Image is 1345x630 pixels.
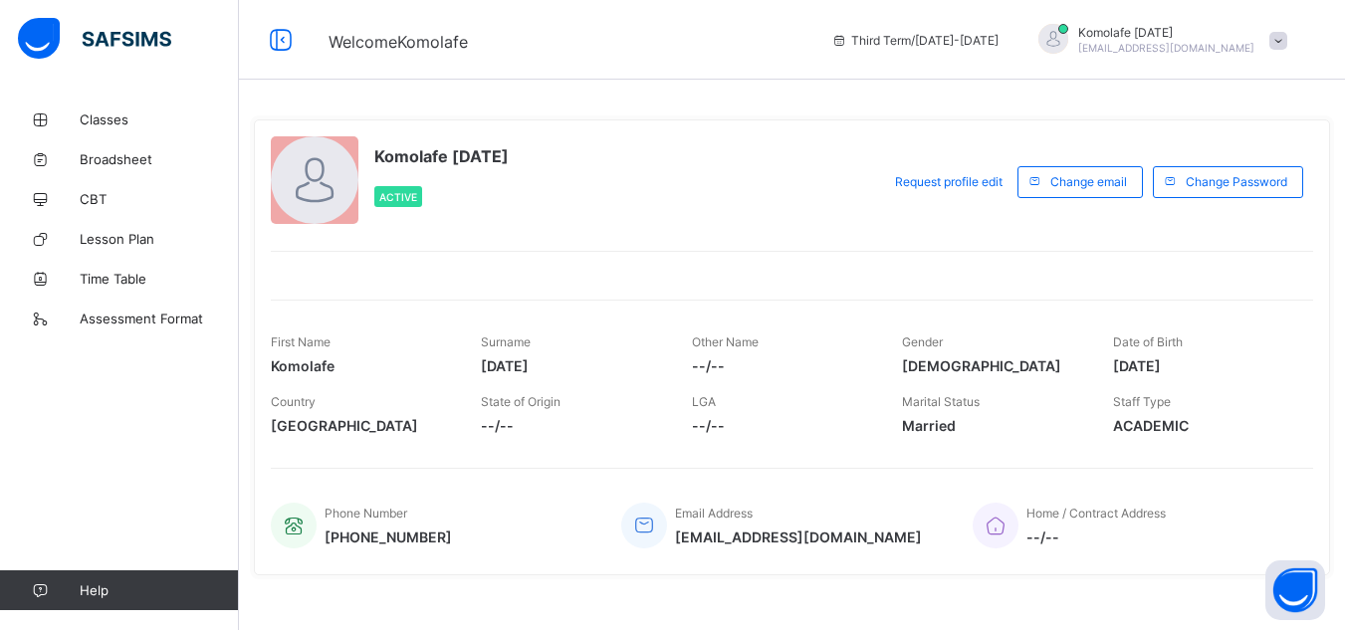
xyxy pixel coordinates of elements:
[902,394,980,409] span: Marital Status
[692,357,872,374] span: --/--
[675,506,753,521] span: Email Address
[1265,560,1325,620] button: Open asap
[18,18,171,60] img: safsims
[374,146,509,166] span: Komolafe [DATE]
[1113,417,1293,434] span: ACADEMIC
[481,417,661,434] span: --/--
[271,417,451,434] span: [GEOGRAPHIC_DATA]
[481,394,560,409] span: State of Origin
[675,528,922,545] span: [EMAIL_ADDRESS][DOMAIN_NAME]
[1078,25,1254,40] span: Komolafe [DATE]
[80,151,239,167] span: Broadsheet
[1026,528,1166,545] span: --/--
[1078,42,1254,54] span: [EMAIL_ADDRESS][DOMAIN_NAME]
[271,394,316,409] span: Country
[329,32,468,52] span: Welcome Komolafe
[692,394,716,409] span: LGA
[80,111,239,127] span: Classes
[481,357,661,374] span: [DATE]
[325,528,452,545] span: [PHONE_NUMBER]
[1186,174,1287,189] span: Change Password
[271,334,331,349] span: First Name
[692,334,759,349] span: Other Name
[1113,334,1183,349] span: Date of Birth
[902,357,1082,374] span: [DEMOGRAPHIC_DATA]
[1018,24,1297,57] div: KomolafeSunday
[692,417,872,434] span: --/--
[895,174,1003,189] span: Request profile edit
[80,271,239,287] span: Time Table
[831,33,999,48] span: session/term information
[481,334,531,349] span: Surname
[1026,506,1166,521] span: Home / Contract Address
[1050,174,1127,189] span: Change email
[271,357,451,374] span: Komolafe
[1113,394,1171,409] span: Staff Type
[902,417,1082,434] span: Married
[80,582,238,598] span: Help
[902,334,943,349] span: Gender
[80,191,239,207] span: CBT
[80,311,239,326] span: Assessment Format
[1113,357,1293,374] span: [DATE]
[325,506,407,521] span: Phone Number
[379,191,417,203] span: Active
[80,231,239,247] span: Lesson Plan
